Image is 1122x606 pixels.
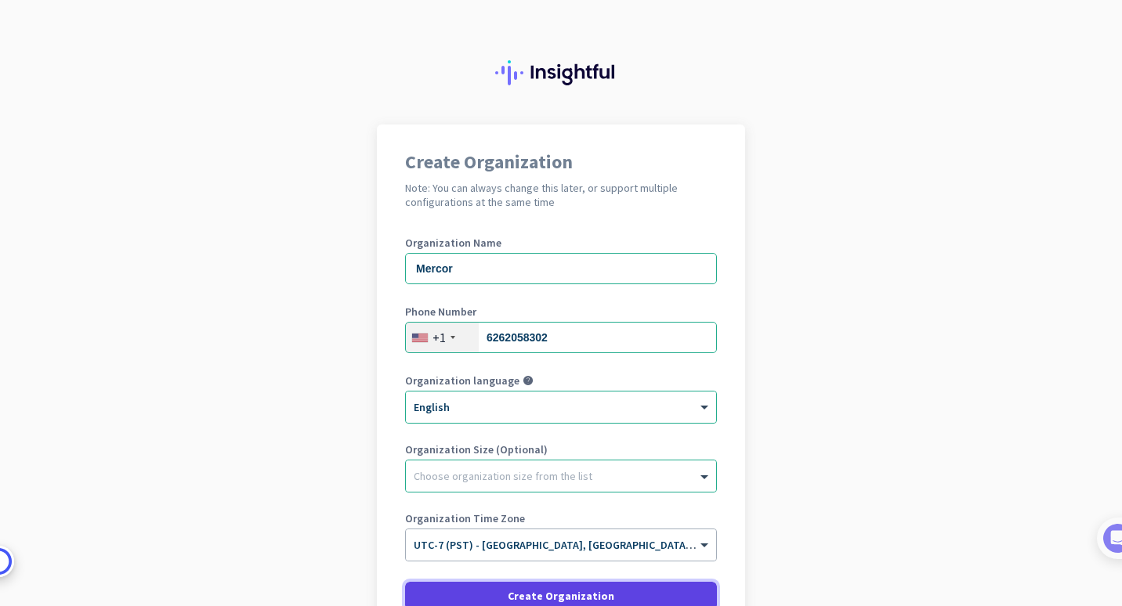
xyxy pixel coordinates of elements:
[405,322,717,353] input: 201-555-0123
[405,375,519,386] label: Organization language
[508,588,614,604] span: Create Organization
[405,253,717,284] input: What is the name of your organization?
[523,375,534,386] i: help
[405,181,717,209] h2: Note: You can always change this later, or support multiple configurations at the same time
[405,513,717,524] label: Organization Time Zone
[405,306,717,317] label: Phone Number
[405,237,717,248] label: Organization Name
[433,330,446,345] div: +1
[405,444,717,455] label: Organization Size (Optional)
[495,60,627,85] img: Insightful
[405,153,717,171] h1: Create Organization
